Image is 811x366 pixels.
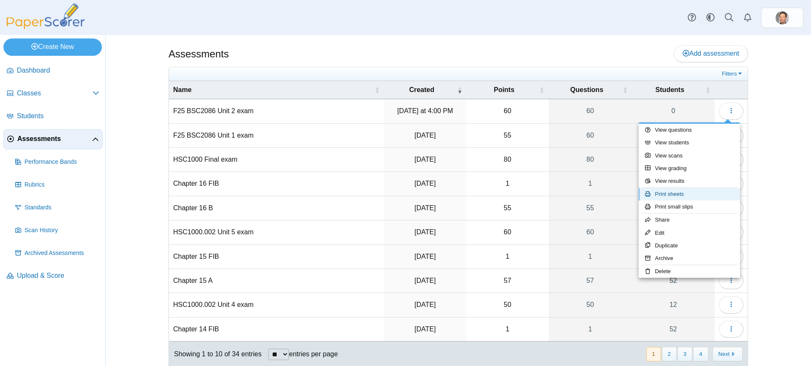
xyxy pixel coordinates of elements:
button: Next [713,347,743,361]
td: Chapter 15 FIB [169,245,384,269]
span: Add assessment [683,50,739,57]
a: 50 [549,293,632,317]
a: Standards [12,198,103,218]
a: Rubrics [12,175,103,195]
a: Archived Assessments [12,243,103,263]
a: 12 [632,148,715,171]
a: 1 [549,172,632,195]
time: Sep 15, 2025 at 5:18 PM [414,132,435,139]
span: Assessments [17,134,92,144]
td: 57 [466,269,548,293]
time: Oct 7, 2025 at 4:00 PM [397,107,453,114]
a: Add assessment [674,45,748,62]
td: 50 [466,293,548,317]
time: Apr 28, 2025 at 9:19 PM [414,180,435,187]
td: F25 BSC2086 Unit 2 exam [169,99,384,123]
td: Chapter 15 A [169,269,384,293]
span: Created [388,85,455,95]
img: PaperScorer [3,3,88,29]
span: Questions [553,85,621,95]
td: 60 [466,220,548,244]
a: View grading [639,162,740,175]
span: Students [17,111,99,121]
a: Upload & Score [3,266,103,286]
a: Archive [639,252,740,265]
label: entries per page [289,350,338,358]
td: 80 [466,148,548,172]
a: 0 [632,172,715,195]
td: 1 [466,172,548,196]
span: Standards [24,203,99,212]
time: Apr 23, 2025 at 2:32 PM [414,228,435,236]
a: Scan History [12,220,103,241]
a: Dashboard [3,61,103,81]
span: Scan History [24,226,99,235]
span: Dashboard [17,66,99,75]
a: Create New [3,38,102,55]
span: Points : Activate to sort [539,86,544,94]
span: Questions : Activate to sort [623,86,628,94]
time: Apr 21, 2025 at 3:45 PM [414,253,435,260]
a: View questions [639,124,740,136]
a: Duplicate [639,239,740,252]
h1: Assessments [169,47,229,61]
a: 80 [549,148,632,171]
td: F25 BSC2086 Unit 1 exam [169,124,384,148]
span: Points [471,85,537,95]
a: 0 [632,99,715,123]
span: Performance Bands [24,158,99,166]
td: 1 [466,317,548,342]
td: 55 [466,124,548,148]
a: Print small slips [639,201,740,213]
td: 1 [466,245,548,269]
a: ps.HSacT1knwhZLr8ZK [761,8,803,28]
a: 1 [549,245,632,268]
span: Created : Activate to remove sorting [457,86,462,94]
a: 51 [632,196,715,220]
a: 12 [632,293,715,317]
a: Performance Bands [12,152,103,172]
time: Apr 28, 2025 at 8:08 PM [414,204,435,211]
a: PaperScorer [3,23,88,30]
td: Chapter 16 B [169,196,384,220]
span: Name [173,85,373,95]
a: Assessments [3,129,103,149]
a: Alerts [738,8,757,27]
a: Classes [3,84,103,104]
a: 13 [632,220,715,244]
a: Filters [720,70,746,78]
button: 1 [646,347,661,361]
a: 60 [549,124,632,147]
span: Upload & Score [17,271,99,280]
td: HSC1000.002 Unit 4 exam [169,293,384,317]
a: 52 [632,317,715,341]
a: 30 [632,124,715,147]
a: 52 [632,269,715,293]
td: Chapter 16 FIB [169,172,384,196]
a: View scans [639,149,740,162]
button: 4 [693,347,708,361]
span: Rubrics [24,181,99,189]
a: 60 [549,99,632,123]
a: Print sheets [639,188,740,201]
img: ps.HSacT1knwhZLr8ZK [776,11,789,24]
span: Name : Activate to sort [375,86,380,94]
td: 55 [466,196,548,220]
a: 57 [549,269,632,293]
td: Chapter 14 FIB [169,317,384,342]
span: Patrick Rowe [776,11,789,24]
td: 60 [466,99,548,123]
a: Share [639,214,740,226]
td: HSC1000.002 Unit 5 exam [169,220,384,244]
button: 2 [662,347,677,361]
a: Students [3,106,103,127]
button: 3 [678,347,692,361]
span: Archived Assessments [24,249,99,258]
time: Apr 14, 2025 at 2:49 PM [414,325,435,333]
a: 60 [549,220,632,244]
span: Students [636,85,704,95]
time: Apr 14, 2025 at 4:18 PM [414,301,435,308]
span: Students : Activate to sort [705,86,710,94]
time: Apr 21, 2025 at 1:53 PM [414,277,435,284]
span: Classes [17,89,93,98]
